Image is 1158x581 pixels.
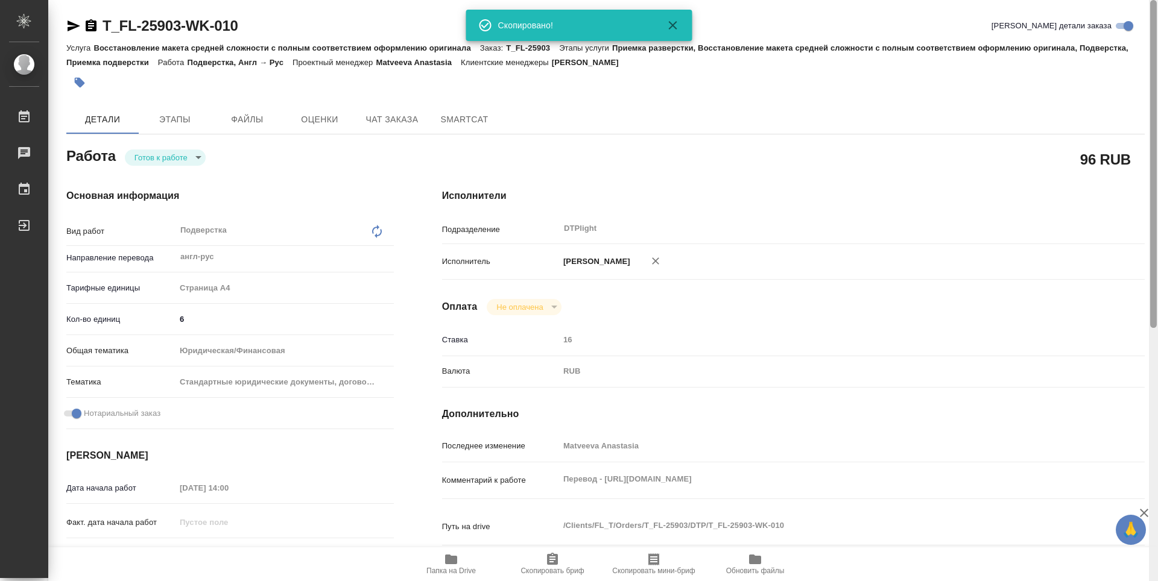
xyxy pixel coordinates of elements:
p: Вид работ [66,225,176,237]
p: Matveeva Anastasia [376,58,461,67]
h2: 96 RUB [1080,149,1131,169]
span: Файлы [218,112,276,127]
button: Скопировать ссылку [84,19,98,33]
p: Проектный менеджер [293,58,376,67]
span: Скопировать мини-бриф [612,567,695,575]
p: [PERSON_NAME] [552,58,628,67]
input: Пустое поле [176,513,281,531]
p: Заказ: [480,43,506,52]
div: Готов к работе [487,299,561,315]
p: Направление перевода [66,252,176,264]
input: Пустое поле [559,331,1086,348]
p: Восстановление макета средней сложности с полным соответствием оформлению оригинала [93,43,479,52]
p: T_FL-25903 [506,43,559,52]
span: Чат заказа [363,112,421,127]
p: Исполнитель [442,256,559,268]
button: Закрыть [659,18,688,33]
button: 🙏 [1116,515,1146,545]
h4: Дополнительно [442,407,1145,421]
button: Скопировать бриф [502,547,603,581]
span: [PERSON_NAME] детали заказа [992,20,1112,32]
div: Готов к работе [125,149,206,166]
span: Папка на Drive [426,567,476,575]
span: Оценки [291,112,349,127]
p: Подразделение [442,224,559,236]
button: Скопировать мини-бриф [603,547,704,581]
input: Пустое поле [176,479,281,497]
textarea: /Clients/FL_T/Orders/T_FL-25903/DTP/T_FL-25903-WK-010 [559,515,1086,536]
p: Общая тематика [66,345,176,357]
button: Удалить исполнителя [642,248,669,274]
input: Пустое поле [176,545,281,562]
span: SmartCat [435,112,493,127]
button: Обновить файлы [704,547,806,581]
button: Скопировать ссылку для ЯМессенджера [66,19,81,33]
h4: Оплата [442,300,478,314]
span: Нотариальный заказ [84,407,160,419]
span: 🙏 [1121,517,1141,542]
p: Тарифные единицы [66,282,176,294]
div: RUB [559,361,1086,382]
span: Этапы [146,112,204,127]
span: Детали [74,112,131,127]
button: Папка на Drive [400,547,502,581]
p: Клиентские менеджеры [461,58,552,67]
button: Не оплачена [493,302,546,312]
div: Юридическая/Финансовая [176,341,394,361]
p: Кол-во единиц [66,313,176,325]
button: Добавить тэг [66,69,93,96]
span: Скопировать бриф [520,567,584,575]
h4: Исполнители [442,189,1145,203]
div: Страница А4 [176,278,394,298]
input: ✎ Введи что-нибудь [176,310,394,328]
p: Работа [158,58,188,67]
p: Факт. дата начала работ [66,517,176,529]
h4: [PERSON_NAME] [66,448,394,463]
p: Подверстка, Англ → Рус [187,58,293,67]
p: [PERSON_NAME] [559,256,630,268]
a: T_FL-25903-WK-010 [103,17,238,34]
p: Ставка [442,334,559,346]
p: Этапы услуги [559,43,612,52]
p: Валюта [442,365,559,377]
input: Пустое поле [559,437,1086,454]
p: Услуга [66,43,93,52]
h4: Основная информация [66,189,394,203]
div: Скопировано! [498,19,649,31]
p: Комментарий к работе [442,474,559,486]
div: Стандартные юридические документы, договоры, уставы [176,372,394,392]
p: Тематика [66,376,176,388]
span: Обновить файлы [726,567,785,575]
p: Последнее изменение [442,440,559,452]
h2: Работа [66,144,116,166]
p: Путь на drive [442,521,559,533]
textarea: Перевод - [URL][DOMAIN_NAME] [559,469,1086,489]
p: Дата начала работ [66,482,176,494]
button: Готов к работе [131,152,191,163]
